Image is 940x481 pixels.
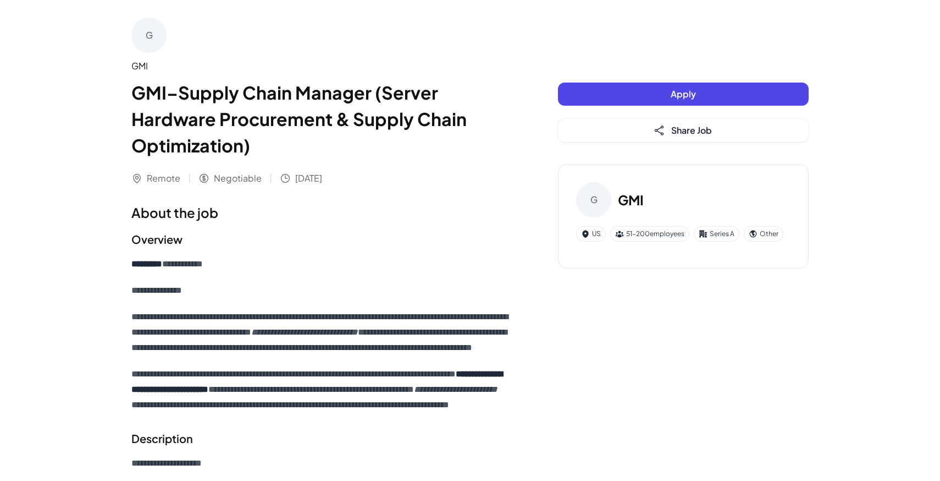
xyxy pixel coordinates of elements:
div: Other [744,226,783,242]
span: Apply [671,88,696,100]
h2: Description [131,430,514,447]
h3: GMI [618,190,644,210]
span: Negotiable [214,172,262,185]
span: Remote [147,172,180,185]
span: Share Job [671,124,712,136]
div: GMI [131,59,514,73]
div: Series A [694,226,739,242]
span: [DATE] [295,172,322,185]
div: G [576,182,611,217]
h2: Overview [131,231,514,248]
button: Apply [558,83,809,106]
div: 51-200 employees [610,226,689,242]
div: G [131,18,167,53]
div: US [576,226,606,242]
h1: GMI–Supply Chain Manager (Server Hardware Procurement & Supply Chain Optimization) [131,79,514,158]
h1: About the job [131,203,514,222]
button: Share Job [558,119,809,142]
